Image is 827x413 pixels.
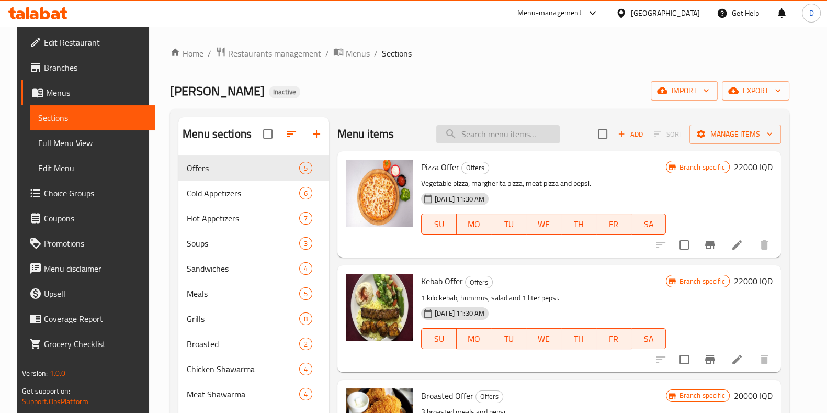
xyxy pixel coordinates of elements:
[269,87,300,96] span: Inactive
[228,47,321,60] span: Restaurants management
[178,331,329,356] div: Broasted2
[730,84,781,97] span: export
[526,328,561,349] button: WE
[752,232,777,258] button: delete
[299,388,312,400] div: items
[299,287,312,300] div: items
[561,214,596,235] button: TH
[187,287,299,300] span: Meals
[178,356,329,382] div: Chicken Shawarma4
[636,331,662,347] span: SA
[300,314,312,324] span: 8
[304,121,329,147] button: Add section
[178,306,329,331] div: Grills8
[457,328,492,349] button: MO
[38,137,146,149] span: Full Menu View
[421,273,463,289] span: Kebab Offer
[592,123,614,145] span: Select section
[616,128,644,140] span: Add
[44,287,146,300] span: Upsell
[346,160,413,227] img: Pizza Offer
[187,338,299,350] div: Broasted
[299,363,312,375] div: items
[50,366,66,380] span: 1.0.0
[178,206,329,231] div: Hot Appetizers7
[187,363,299,375] span: Chicken Shawarma
[30,155,155,181] a: Edit Menu
[38,162,146,174] span: Edit Menu
[299,162,312,174] div: items
[299,338,312,350] div: items
[299,187,312,199] div: items
[170,47,789,60] nav: breadcrumb
[431,194,489,204] span: [DATE] 11:30 AM
[631,7,700,19] div: [GEOGRAPHIC_DATA]
[731,239,743,251] a: Edit menu item
[170,47,203,60] a: Home
[21,331,155,356] a: Grocery Checklist
[187,312,299,325] div: Grills
[601,217,627,232] span: FR
[300,264,312,274] span: 4
[187,388,299,400] span: Meat Shawarma
[675,162,729,172] span: Branch specific
[673,234,695,256] span: Select to update
[187,187,299,199] span: Cold Appetizers
[216,47,321,60] a: Restaurants management
[44,262,146,275] span: Menu disclaimer
[421,388,473,404] span: Broasted Offer
[178,281,329,306] div: Meals5
[44,61,146,74] span: Branches
[731,353,743,366] a: Edit menu item
[21,256,155,281] a: Menu disclaimer
[21,231,155,256] a: Promotions
[596,214,631,235] button: FR
[333,47,370,60] a: Menus
[178,231,329,256] div: Soups3
[22,366,48,380] span: Version:
[300,239,312,249] span: 3
[491,214,526,235] button: TU
[614,126,647,142] button: Add
[44,187,146,199] span: Choice Groups
[565,217,592,232] span: TH
[22,395,88,408] a: Support.OpsPlatform
[421,214,457,235] button: SU
[697,232,722,258] button: Branch-specific-item
[659,84,709,97] span: import
[673,349,695,371] span: Select to update
[698,128,773,141] span: Manage items
[346,47,370,60] span: Menus
[752,347,777,372] button: delete
[426,331,452,347] span: SU
[462,162,489,174] span: Offers
[208,47,211,60] li: /
[431,308,489,318] span: [DATE] 11:30 AM
[257,123,279,145] span: Select all sections
[461,217,488,232] span: MO
[565,331,592,347] span: TH
[436,125,560,143] input: search
[44,237,146,250] span: Promotions
[495,217,522,232] span: TU
[689,125,781,144] button: Manage items
[697,347,722,372] button: Branch-specific-item
[614,126,647,142] span: Add item
[299,312,312,325] div: items
[21,30,155,55] a: Edit Restaurant
[187,237,299,250] span: Soups
[44,212,146,225] span: Coupons
[421,177,666,190] p: Vegetable pizza, margherita pizza, meat pizza and pepsi.
[636,217,662,232] span: SA
[325,47,329,60] li: /
[170,79,265,103] span: [PERSON_NAME]
[187,162,299,174] div: Offers
[675,390,729,400] span: Branch specific
[46,86,146,99] span: Menus
[631,328,666,349] button: SA
[187,212,299,225] span: Hot Appetizers
[526,214,561,235] button: WE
